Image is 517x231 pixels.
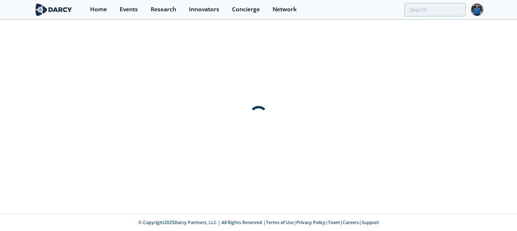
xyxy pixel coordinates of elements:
[343,219,359,226] a: Careers
[362,219,379,226] a: Support
[90,7,107,12] div: Home
[151,7,176,12] div: Research
[120,7,138,12] div: Events
[35,219,482,226] p: © Copyright 2025 Darcy Partners, LLC | All Rights Reserved | | | | |
[273,7,297,12] div: Network
[328,219,340,226] a: Team
[266,219,294,226] a: Terms of Use
[189,7,219,12] div: Innovators
[34,3,74,16] img: logo-wide.svg
[296,219,325,226] a: Privacy Policy
[404,3,466,16] input: Advanced Search
[471,3,483,16] img: Profile
[232,7,260,12] div: Concierge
